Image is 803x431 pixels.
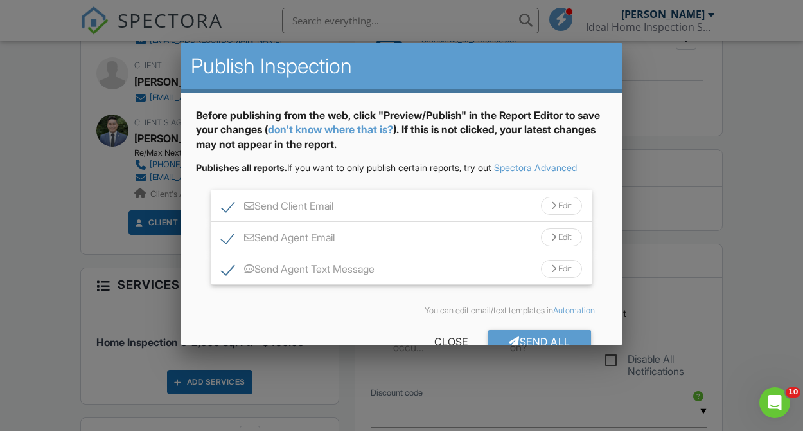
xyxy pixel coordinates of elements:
[541,228,582,246] div: Edit
[541,260,582,278] div: Edit
[196,162,491,173] span: If you want to only publish certain reports, try out
[222,200,333,216] label: Send Client Email
[196,162,287,173] strong: Publishes all reports.
[494,162,577,173] a: Spectora Advanced
[196,108,607,161] div: Before publishing from the web, click "Preview/Publish" in the Report Editor to save your changes...
[222,232,335,248] label: Send Agent Email
[553,306,595,315] a: Automation
[191,53,612,79] h2: Publish Inspection
[414,330,488,353] div: Close
[222,263,375,279] label: Send Agent Text Message
[206,306,597,316] div: You can edit email/text templates in .
[786,387,800,398] span: 10
[268,123,393,136] a: don't know where that is?
[488,330,591,353] div: Send All
[759,387,790,418] iframe: Intercom live chat
[541,197,582,215] div: Edit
